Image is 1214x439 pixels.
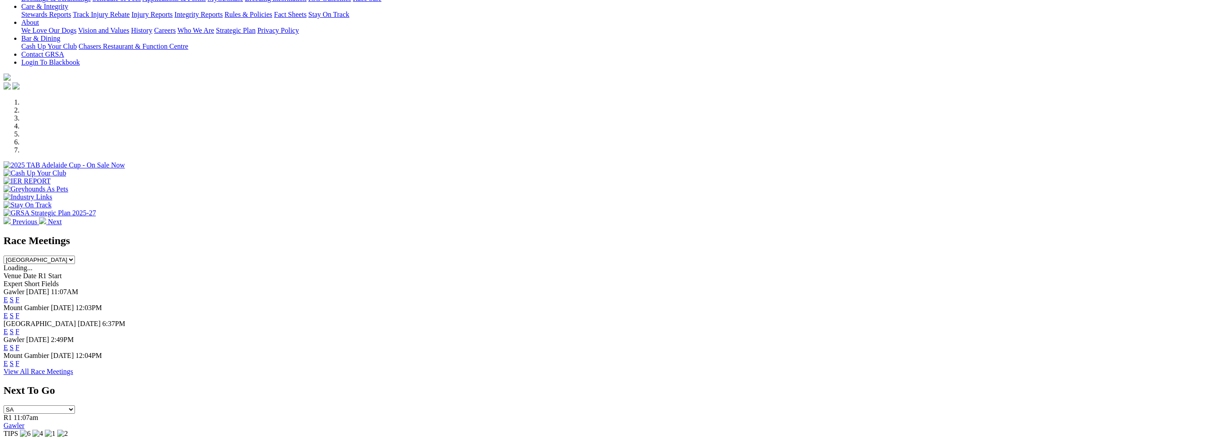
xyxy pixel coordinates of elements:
[26,288,49,295] span: [DATE]
[21,35,60,42] a: Bar & Dining
[32,430,43,438] img: 4
[16,296,20,303] a: F
[274,11,306,18] a: Fact Sheets
[4,217,11,224] img: chevron-left-pager-white.svg
[10,344,14,351] a: S
[308,11,349,18] a: Stay On Track
[131,27,152,34] a: History
[78,320,101,327] span: [DATE]
[21,11,1210,19] div: Care & Integrity
[21,27,76,34] a: We Love Our Dogs
[39,217,46,224] img: chevron-right-pager-white.svg
[21,3,68,10] a: Care & Integrity
[51,336,74,343] span: 2:49PM
[10,312,14,319] a: S
[4,235,1210,247] h2: Race Meetings
[4,304,49,311] span: Mount Gambier
[48,218,62,225] span: Next
[10,328,14,335] a: S
[4,193,52,201] img: Industry Links
[102,320,126,327] span: 6:37PM
[4,74,11,81] img: logo-grsa-white.png
[23,272,36,280] span: Date
[4,280,23,287] span: Expert
[21,43,1210,51] div: Bar & Dining
[51,304,74,311] span: [DATE]
[75,352,102,359] span: 12:04PM
[4,185,68,193] img: Greyhounds As Pets
[21,19,39,26] a: About
[4,344,8,351] a: E
[21,58,80,66] a: Login To Blackbook
[39,218,62,225] a: Next
[4,177,51,185] img: IER REPORT
[216,27,255,34] a: Strategic Plan
[4,218,39,225] a: Previous
[75,304,102,311] span: 12:03PM
[57,430,68,438] img: 2
[177,27,214,34] a: Who We Are
[16,312,20,319] a: F
[16,360,20,367] a: F
[4,430,18,437] span: TIPS
[4,209,96,217] img: GRSA Strategic Plan 2025-27
[21,51,64,58] a: Contact GRSA
[38,272,62,280] span: R1 Start
[4,296,8,303] a: E
[41,280,59,287] span: Fields
[14,414,38,421] span: 11:07am
[51,352,74,359] span: [DATE]
[12,82,20,89] img: twitter.svg
[21,27,1210,35] div: About
[257,27,299,34] a: Privacy Policy
[4,368,73,375] a: View All Race Meetings
[4,264,32,272] span: Loading...
[21,11,71,18] a: Stewards Reports
[4,201,51,209] img: Stay On Track
[4,385,1210,396] h2: Next To Go
[154,27,176,34] a: Careers
[24,280,40,287] span: Short
[4,352,49,359] span: Mount Gambier
[16,344,20,351] a: F
[10,296,14,303] a: S
[4,328,8,335] a: E
[4,169,66,177] img: Cash Up Your Club
[10,360,14,367] a: S
[21,43,77,50] a: Cash Up Your Club
[78,27,129,34] a: Vision and Values
[4,422,24,429] a: Gawler
[4,82,11,89] img: facebook.svg
[174,11,223,18] a: Integrity Reports
[131,11,173,18] a: Injury Reports
[4,312,8,319] a: E
[224,11,272,18] a: Rules & Policies
[73,11,130,18] a: Track Injury Rebate
[4,288,24,295] span: Gawler
[26,336,49,343] span: [DATE]
[45,430,55,438] img: 1
[20,430,31,438] img: 6
[51,288,79,295] span: 11:07AM
[4,414,12,421] span: R1
[4,272,21,280] span: Venue
[12,218,37,225] span: Previous
[4,320,76,327] span: [GEOGRAPHIC_DATA]
[16,328,20,335] a: F
[79,43,188,50] a: Chasers Restaurant & Function Centre
[4,336,24,343] span: Gawler
[4,161,125,169] img: 2025 TAB Adelaide Cup - On Sale Now
[4,360,8,367] a: E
